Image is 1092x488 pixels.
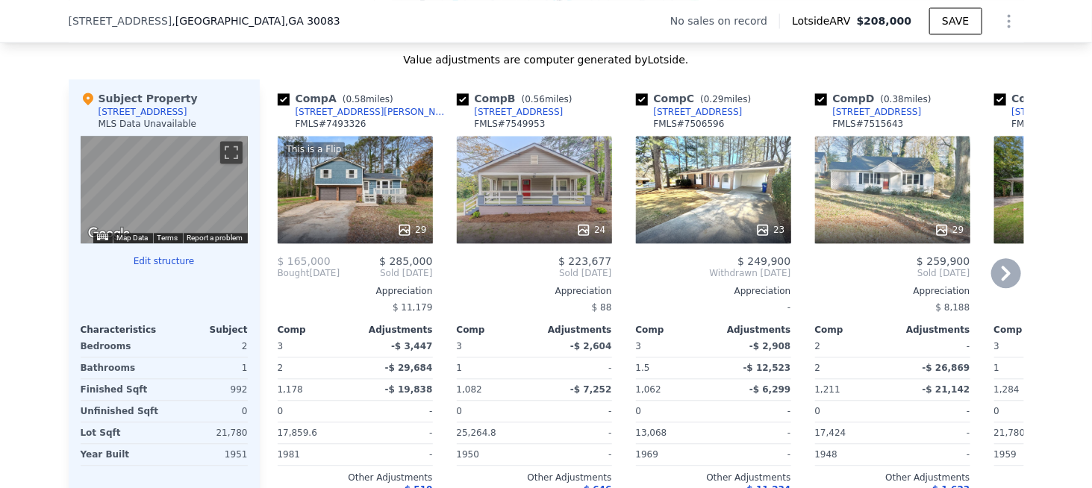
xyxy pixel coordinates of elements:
a: [STREET_ADDRESS] [457,106,564,118]
span: $ 259,900 [917,255,970,267]
div: - [537,444,612,465]
div: 2 [815,357,890,378]
span: [STREET_ADDRESS] [69,13,172,28]
div: Comp [636,324,714,336]
span: 0 [815,406,821,416]
span: $ 249,900 [737,255,790,267]
div: Adjustments [355,324,433,336]
div: - [896,336,970,357]
span: $ 223,677 [558,255,611,267]
div: - [717,401,791,422]
a: [STREET_ADDRESS][PERSON_NAME] [278,106,451,118]
span: -$ 3,447 [391,341,432,351]
div: - [358,401,433,422]
div: [STREET_ADDRESS] [475,106,564,118]
span: 3 [457,341,463,351]
span: -$ 12,523 [743,363,791,373]
div: [STREET_ADDRESS] [99,106,187,118]
div: Comp [994,324,1072,336]
span: 0.56 [525,94,545,104]
div: 21,780 [167,422,248,443]
div: Comp [278,324,355,336]
span: -$ 7,252 [570,384,611,395]
div: Appreciation [457,285,612,297]
span: -$ 2,908 [749,341,790,351]
div: 1.5 [636,357,711,378]
div: Comp A [278,91,399,106]
div: 0 [167,401,248,422]
span: -$ 2,604 [570,341,611,351]
div: This is a Flip [284,142,345,157]
div: - [636,297,791,318]
div: Appreciation [815,285,970,297]
div: 1 [994,357,1069,378]
span: 0 [278,406,284,416]
div: 1948 [815,444,890,465]
div: 29 [935,222,964,237]
div: 1951 [167,444,248,465]
span: 3 [636,341,642,351]
div: [STREET_ADDRESS] [654,106,743,118]
span: ( miles) [516,94,578,104]
div: - [537,422,612,443]
a: Terms (opens in new tab) [157,234,178,242]
img: Google [84,224,134,243]
span: 17,859.6 [278,428,317,438]
div: FMLS # 7493326 [296,118,366,130]
span: $ 11,179 [393,302,432,313]
div: Other Adjustments [457,472,612,484]
div: FMLS # 7551000 [1012,118,1083,130]
span: 1,178 [278,384,303,395]
span: ( miles) [694,94,757,104]
div: Year Built [81,444,161,465]
div: FMLS # 7515643 [833,118,904,130]
div: Comp B [457,91,578,106]
div: Unfinished Sqft [81,401,161,422]
span: ( miles) [875,94,937,104]
div: Appreciation [278,285,433,297]
div: Street View [81,136,248,243]
span: 0 [636,406,642,416]
div: No sales on record [670,13,779,28]
div: MLS Data Unavailable [99,118,197,130]
div: - [896,401,970,422]
span: 1,211 [815,384,840,395]
div: FMLS # 7549953 [475,118,546,130]
span: Bought [278,267,310,279]
div: Adjustments [714,324,791,336]
a: [STREET_ADDRESS] [636,106,743,118]
div: Bathrooms [81,357,161,378]
div: [STREET_ADDRESS][PERSON_NAME] [296,106,451,118]
div: Map [81,136,248,243]
button: Edit structure [81,255,248,267]
span: $ 8,188 [936,302,970,313]
button: SAVE [929,7,982,34]
span: 2 [815,341,821,351]
div: 1 [167,357,248,378]
a: Open this area in Google Maps (opens a new window) [84,224,134,243]
span: Lotside ARV [792,13,856,28]
button: Keyboard shortcuts [97,234,107,240]
div: 992 [167,379,248,400]
div: Bedrooms [81,336,161,357]
button: Toggle fullscreen view [220,141,243,163]
span: $ 165,000 [278,255,331,267]
span: Sold [DATE] [457,267,612,279]
div: Other Adjustments [278,472,433,484]
div: 1959 [994,444,1069,465]
div: - [358,422,433,443]
div: Appreciation [636,285,791,297]
div: Adjustments [893,324,970,336]
div: [STREET_ADDRESS] [833,106,922,118]
div: [DATE] [278,267,340,279]
div: 2 [278,357,352,378]
div: Comp C [636,91,758,106]
div: Comp [815,324,893,336]
span: -$ 21,142 [923,384,970,395]
div: Other Adjustments [815,472,970,484]
span: 1,284 [994,384,1020,395]
button: Show Options [994,6,1024,36]
div: - [537,357,612,378]
span: 0 [994,406,1000,416]
div: Characteristics [81,324,164,336]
